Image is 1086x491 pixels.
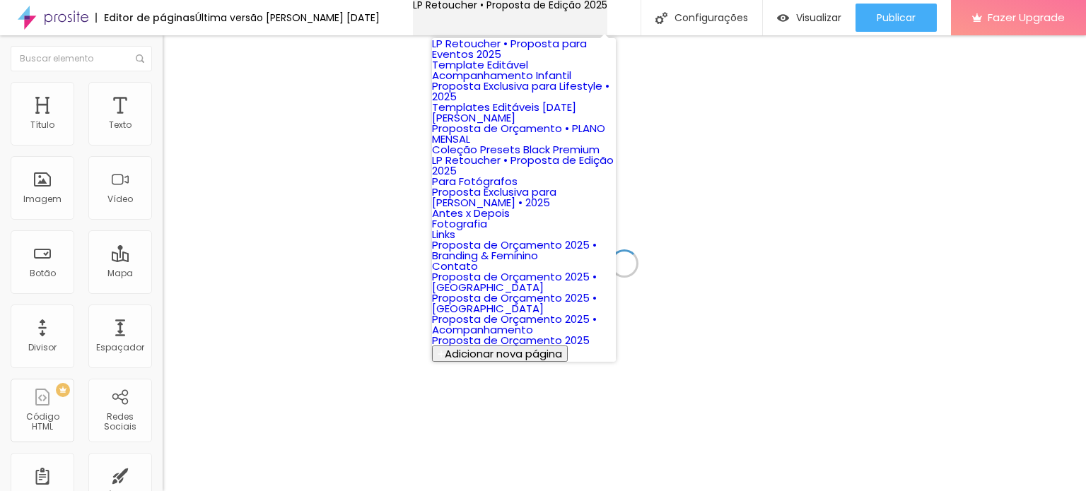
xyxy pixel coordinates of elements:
a: Proposta de Orçamento • PLANO MENSAL [432,121,605,146]
div: Editor de páginas [95,13,195,23]
a: Links [432,227,455,242]
div: Espaçador [96,343,144,353]
input: Buscar elemento [11,46,152,71]
a: Antes x Depois [432,206,510,220]
a: Proposta de Orçamento 2025 • Branding & Feminino [432,237,597,263]
div: Mapa [107,268,133,278]
span: Fazer Upgrade [988,11,1065,23]
a: Proposta de Orçamento 2025 • [GEOGRAPHIC_DATA] [432,269,597,295]
a: Coleção Presets Black Premium [432,142,600,157]
button: Adicionar nova página [432,345,568,362]
a: Proposta de Orçamento 2025 • Acompanhamento [432,312,597,337]
a: Templates Editáveis [DATE][PERSON_NAME] [432,100,576,125]
div: Código HTML [14,412,70,432]
div: Última versão [PERSON_NAME] [DATE] [195,13,380,23]
span: Adicionar nova página [445,346,562,361]
a: Proposta Exclusiva para [PERSON_NAME] • 2025 [432,184,556,210]
a: LP Retoucher • Proposta para Eventos 2025 [432,36,587,61]
div: Redes Sociais [92,412,148,432]
div: Imagem [23,194,62,204]
div: Vídeo [107,194,133,204]
a: Proposta de Orçamento 2025 • [GEOGRAPHIC_DATA] [432,290,597,316]
a: Para Fotógrafos [432,174,518,189]
div: Texto [109,120,132,130]
img: Icone [136,54,144,63]
img: Icone [655,12,667,24]
button: Visualizar [763,4,856,32]
div: Divisor [28,343,57,353]
a: Contato [432,259,478,273]
span: Visualizar [796,12,841,23]
a: Proposta Exclusiva para Lifestyle • 2025 [432,78,609,104]
span: Publicar [877,12,916,23]
a: Fotografia [432,216,487,231]
div: Botão [30,268,56,278]
button: Publicar [856,4,937,32]
div: Título [30,120,54,130]
a: LP Retoucher • Proposta de Edição 2025 [432,153,614,178]
a: Template Editável Acompanhamento Infantil [432,57,571,83]
a: Proposta de Orçamento 2025 [432,333,590,348]
img: view-1.svg [777,12,789,24]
